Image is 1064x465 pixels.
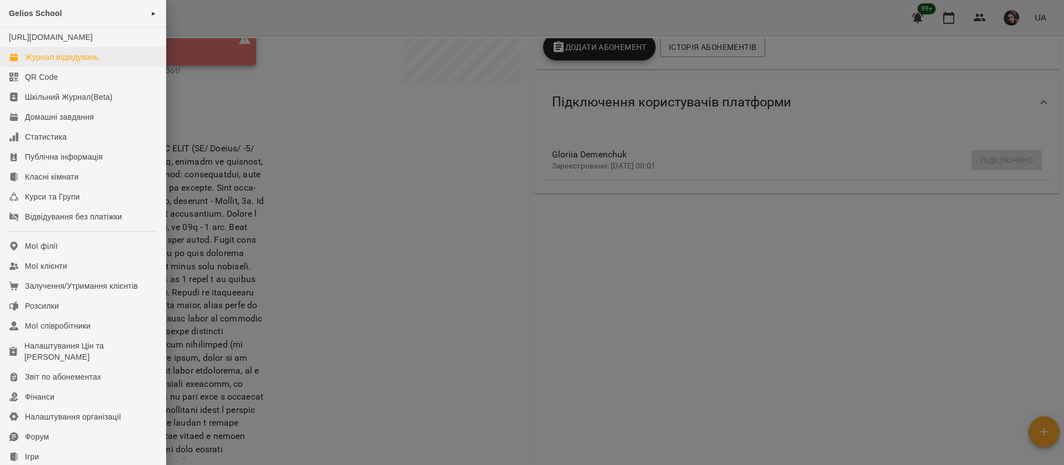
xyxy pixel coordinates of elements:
[25,391,54,402] div: Фінанси
[9,9,62,18] span: Gelios School
[24,340,157,362] div: Налаштування Цін та [PERSON_NAME]
[25,151,103,162] div: Публічна інформація
[25,320,91,331] div: Мої співробітники
[25,71,58,83] div: QR Code
[25,280,138,292] div: Залучення/Утримання клієнтів
[25,111,94,122] div: Домашні завдання
[25,411,121,422] div: Налаштування організації
[25,52,99,63] div: Журнал відвідувань
[25,211,122,222] div: Відвідування без платіжки
[25,191,80,202] div: Курси та Групи
[25,371,101,382] div: Звіт по абонементах
[151,9,157,18] span: ►
[25,451,39,462] div: Ігри
[25,260,67,272] div: Мої клієнти
[9,33,93,42] a: [URL][DOMAIN_NAME]
[25,171,79,182] div: Класні кімнати
[25,431,49,442] div: Форум
[25,300,59,311] div: Розсилки
[25,241,58,252] div: Мої філії
[25,131,67,142] div: Статистика
[25,91,112,103] div: Шкільний Журнал(Beta)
